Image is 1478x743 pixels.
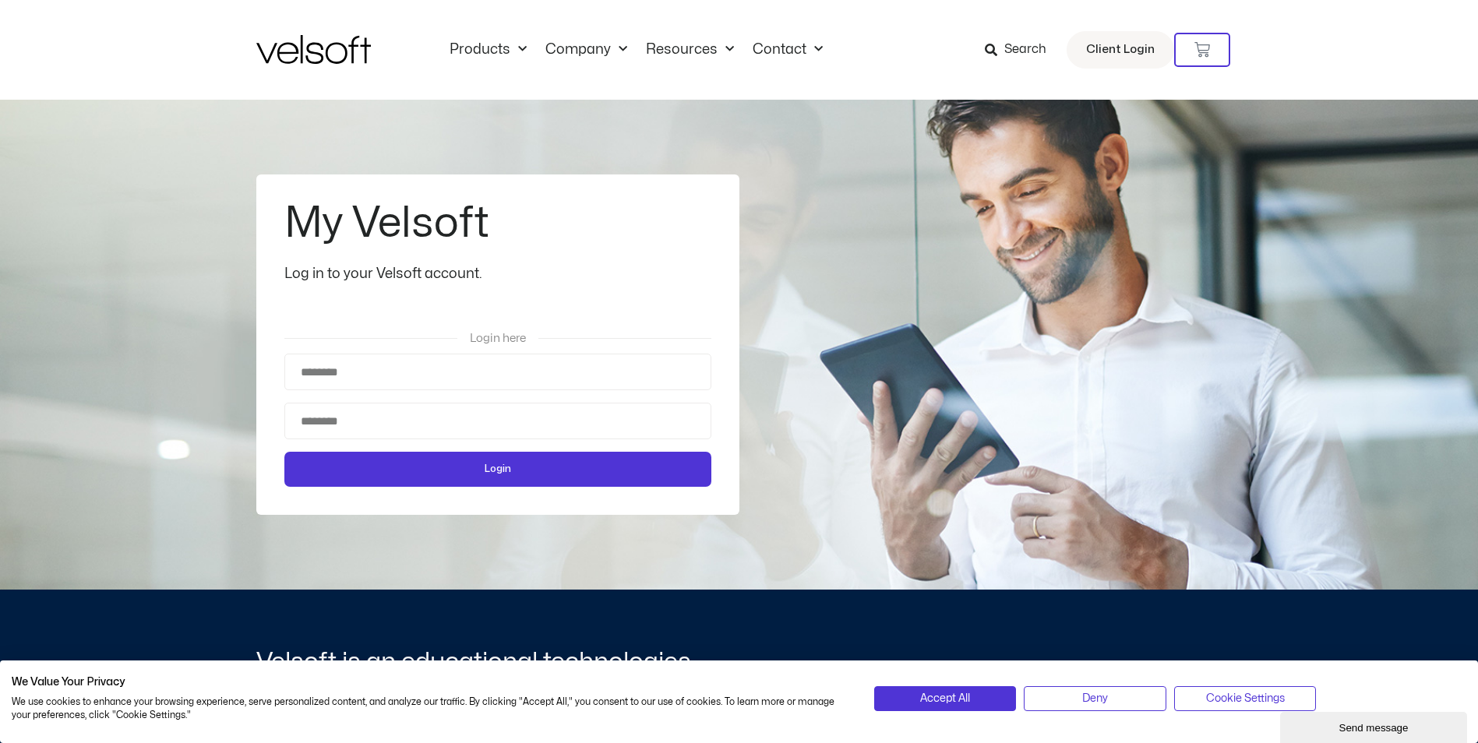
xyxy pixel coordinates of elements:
[536,41,637,58] a: CompanyMenu Toggle
[1280,709,1470,743] iframe: chat widget
[1174,686,1317,711] button: Adjust cookie preferences
[1024,686,1166,711] button: Deny all cookies
[1086,40,1155,60] span: Client Login
[256,35,371,64] img: Velsoft Training Materials
[284,452,711,487] button: Login
[874,686,1017,711] button: Accept all cookies
[1004,40,1046,60] span: Search
[743,41,832,58] a: ContactMenu Toggle
[12,675,851,689] h2: We Value Your Privacy
[1067,31,1174,69] a: Client Login
[470,333,526,344] span: Login here
[920,690,970,707] span: Accept All
[440,41,832,58] nav: Menu
[985,37,1057,63] a: Search
[284,263,711,285] div: Log in to your Velsoft account.
[485,461,511,477] span: Login
[1206,690,1285,707] span: Cookie Settings
[1082,690,1108,707] span: Deny
[284,202,707,245] h2: My Velsoft
[12,695,851,722] p: We use cookies to enhance your browsing experience, serve personalized content, and analyze our t...
[637,41,743,58] a: ResourcesMenu Toggle
[440,41,536,58] a: ProductsMenu Toggle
